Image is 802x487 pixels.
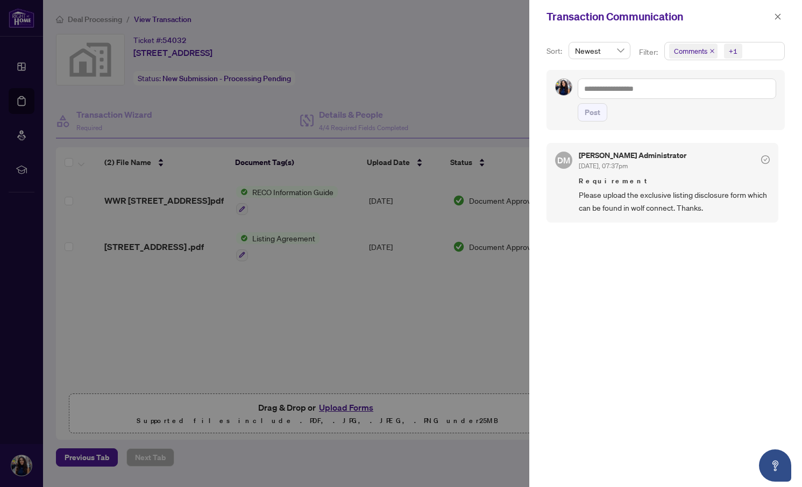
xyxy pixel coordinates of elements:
span: Requirement [579,176,770,187]
span: Please upload the exclusive listing disclosure form which can be found in wolf connect. Thanks. [579,189,770,214]
p: Filter: [639,46,659,58]
span: Newest [575,42,624,59]
span: close [709,48,715,54]
span: check-circle [761,155,770,164]
span: [DATE], 07:37pm [579,162,628,170]
img: Profile Icon [556,79,572,95]
span: close [774,13,782,20]
button: Post [578,103,607,121]
h5: [PERSON_NAME] Administrator [579,152,686,159]
div: +1 [729,46,737,56]
span: Comments [674,46,707,56]
p: Sort: [547,45,564,57]
button: Open asap [759,449,791,482]
span: DM [557,154,570,167]
span: Comments [669,44,718,59]
div: Transaction Communication [547,9,771,25]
